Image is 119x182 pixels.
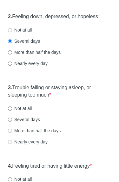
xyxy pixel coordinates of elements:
input: Not at all [8,28,12,33]
label: Not at all [8,106,32,112]
input: More than half the days [8,129,12,133]
strong: 2. [8,14,12,19]
input: Not at all [8,178,12,182]
label: Feeling tired or having little energy [8,163,92,170]
input: Nearly every day [8,140,12,144]
input: Several days [8,118,12,122]
input: More than half the days [8,51,12,55]
label: Nearly every day [8,61,48,67]
label: Several days [8,38,40,45]
input: Not at all [8,107,12,111]
label: Feeling down, depressed, or hopeless [8,13,100,21]
label: More than half the days [8,49,61,56]
label: More than half the days [8,128,61,134]
label: Trouble falling or staying asleep, or sleeping too much [8,84,111,99]
input: Several days [8,40,12,44]
strong: 3. [8,85,12,91]
strong: 4. [8,164,12,169]
label: Not at all [8,27,32,33]
input: Nearly every day [8,62,12,66]
label: Several days [8,117,40,123]
label: Nearly every day [8,139,48,145]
